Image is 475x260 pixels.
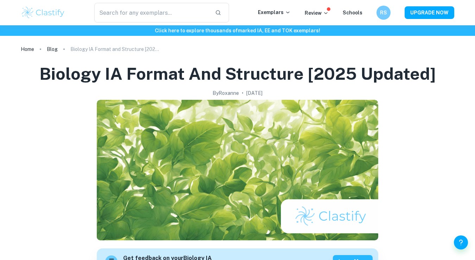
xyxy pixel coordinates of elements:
[380,9,388,17] h6: RS
[39,63,436,85] h1: Biology IA Format and Structure [2025 updated]
[47,44,58,54] a: Blog
[94,3,209,22] input: Search for any exemplars...
[305,9,329,17] p: Review
[97,100,378,240] img: Biology IA Format and Structure [2025 updated] cover image
[213,89,239,97] h2: By Roxanne
[70,45,162,53] p: Biology IA Format and Structure [2025 updated]
[242,89,243,97] p: •
[454,235,468,249] button: Help and Feedback
[246,89,262,97] h2: [DATE]
[21,44,34,54] a: Home
[376,6,391,20] button: RS
[343,10,362,15] a: Schools
[405,6,454,19] button: UPGRADE NOW
[1,27,474,34] h6: Click here to explore thousands of marked IA, EE and TOK exemplars !
[258,8,291,16] p: Exemplars
[21,6,65,20] img: Clastify logo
